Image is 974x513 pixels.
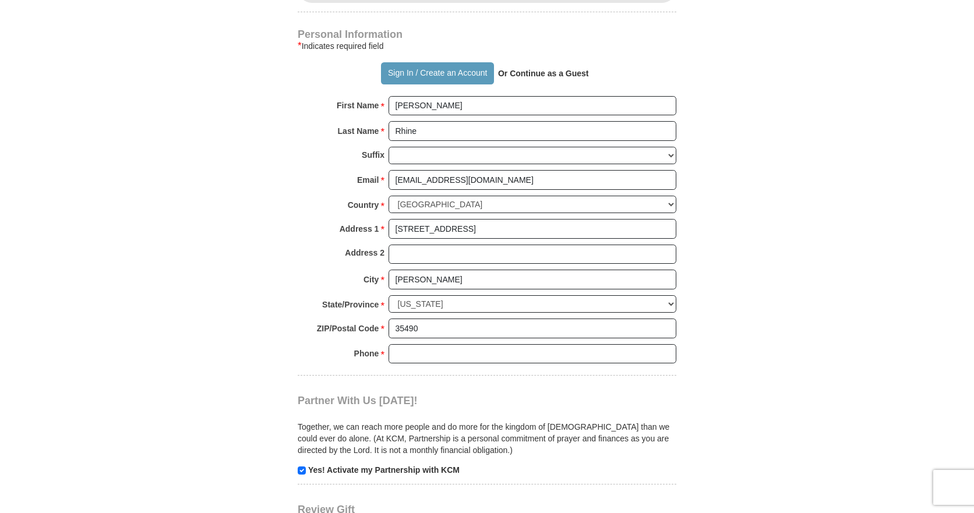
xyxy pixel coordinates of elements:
[498,69,589,78] strong: Or Continue as a Guest
[298,395,418,406] span: Partner With Us [DATE]!
[362,147,384,163] strong: Suffix
[317,320,379,337] strong: ZIP/Postal Code
[340,221,379,237] strong: Address 1
[348,197,379,213] strong: Country
[364,271,379,288] strong: City
[381,62,493,84] button: Sign In / Create an Account
[337,97,379,114] strong: First Name
[322,296,379,313] strong: State/Province
[354,345,379,362] strong: Phone
[338,123,379,139] strong: Last Name
[345,245,384,261] strong: Address 2
[298,39,676,53] div: Indicates required field
[357,172,379,188] strong: Email
[298,30,676,39] h4: Personal Information
[298,421,676,456] p: Together, we can reach more people and do more for the kingdom of [DEMOGRAPHIC_DATA] than we coul...
[308,465,460,475] strong: Yes! Activate my Partnership with KCM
